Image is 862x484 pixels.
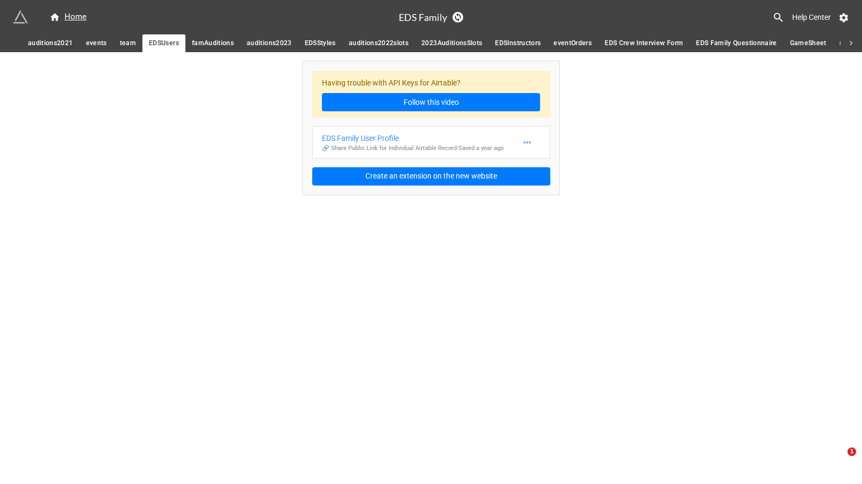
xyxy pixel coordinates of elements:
span: auditions2021 [28,38,73,49]
span: events [86,38,107,49]
a: Home [43,11,93,24]
div: scrollable auto tabs example [21,34,841,52]
span: eventOrders [554,38,592,49]
span: EDSInstructors [495,38,541,49]
iframe: Intercom live chat [825,447,851,473]
h3: EDS Family [399,12,447,22]
span: EDS Crew Interview Form [605,38,683,49]
div: Having trouble with API Keys for Airtable? [312,71,550,118]
span: EDS Family Questionnaire [696,38,777,49]
img: miniextensions-icon.73ae0678.png [13,10,28,25]
div: Home [49,11,87,24]
span: 1 [847,447,856,456]
span: GameSheet [790,38,827,49]
p: 🔗 Share Public Link for Individual Airtable Record - Saved a year ago [322,144,504,153]
button: Create an extension on the new website [312,167,550,186]
div: EDS Family User Profile [322,132,504,144]
span: auditions2023 [247,38,292,49]
a: Sync Base Structure [452,12,463,23]
span: EDSUsers [149,38,179,49]
span: team [120,38,136,49]
span: 2023AuditionsSlots [421,38,482,49]
span: famAuditions [192,38,234,49]
a: EDS Family User Profile🔗 Share Public Link for Individual Airtable Record-Saved a year ago [312,126,550,159]
a: Help Center [785,8,838,27]
a: Follow this video [322,93,540,111]
span: auditions2022slots [349,38,408,49]
span: EDSStyles [305,38,336,49]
